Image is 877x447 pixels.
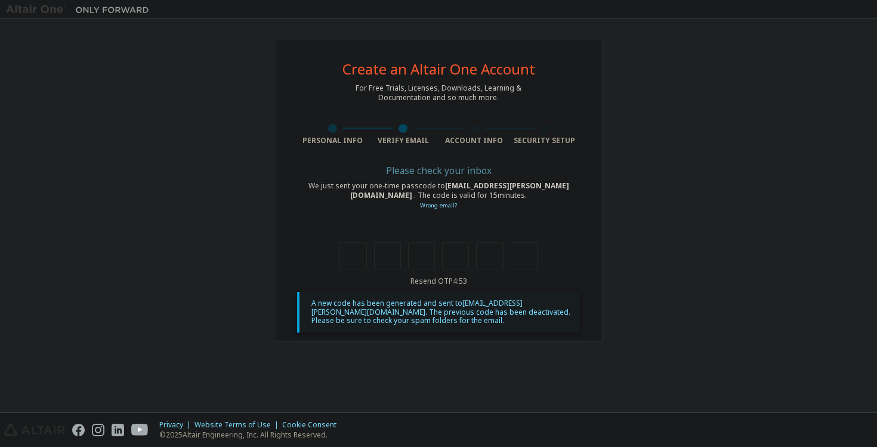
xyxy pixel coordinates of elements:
[4,424,65,436] img: altair_logo.svg
[159,430,344,440] p: © 2025 Altair Engineering, Inc. All Rights Reserved.
[311,298,570,325] span: A new code has been generated and sent to [EMAIL_ADDRESS][PERSON_NAME][DOMAIN_NAME] . The previou...
[297,181,580,210] div: We just sent your one-time passcode to . The code is valid for 15 minutes.
[112,424,124,436] img: linkedin.svg
[282,420,344,430] div: Cookie Consent
[509,136,580,145] div: Security Setup
[350,181,569,200] span: [EMAIL_ADDRESS][PERSON_NAME][DOMAIN_NAME]
[420,201,457,209] a: Go back to the registration form
[194,420,282,430] div: Website Terms of Use
[438,136,509,145] div: Account Info
[6,4,155,15] img: Altair One
[72,424,85,436] img: facebook.svg
[342,62,535,76] div: Create an Altair One Account
[297,136,368,145] div: Personal Info
[92,424,104,436] img: instagram.svg
[159,420,194,430] div: Privacy
[356,83,521,103] div: For Free Trials, Licenses, Downloads, Learning & Documentation and so much more.
[297,167,580,174] div: Please check your inbox
[131,424,149,436] img: youtube.svg
[368,136,439,145] div: Verify Email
